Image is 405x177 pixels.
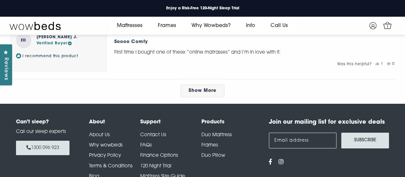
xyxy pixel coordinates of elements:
a: Duo Pillow [201,153,225,158]
a: 120 Night Trial [140,164,171,169]
a: View us on Instagram - opens in a new tab [279,160,284,165]
h4: Products [201,118,263,126]
button: 1 [376,62,383,66]
a: Info [238,17,263,35]
div: Soooo comfy [114,39,395,46]
h4: Support [140,118,201,126]
a: Why wowbeds [89,143,123,148]
a: Call Us [263,17,296,35]
span: Show More [189,88,216,93]
a: 1 [382,20,393,31]
h4: Can’t sleep? [16,118,73,126]
button: 0 [387,62,395,66]
h4: Join our mailing list for exclusive deals [269,118,389,127]
h4: About [89,118,141,126]
span: Was this helpful? [337,62,372,66]
a: FAQs [140,143,152,148]
a: Enjoy a Risk-Free 120-Night Sleep Trial [161,4,244,13]
span: I recommend this product [22,54,78,58]
strong: [PERSON_NAME] J. [36,35,78,39]
a: Contact Us [140,133,166,137]
a: Show more reviews [181,84,224,97]
div: Verified Buyer [36,40,78,47]
span: Reviews [2,58,10,80]
span: 1 [385,24,391,30]
p: First time I bought one of these “online matrasses” and I’m in love with it. [114,48,395,57]
strong: ED [16,33,31,48]
p: Call our sleep experts [16,128,73,136]
a: Mattresses [109,17,150,35]
a: Frames [201,143,218,148]
a: Why Wowbeds? [184,17,238,35]
input: Email address [269,133,336,148]
a: Terms & Conditions [89,164,133,169]
button: Subscribe [341,133,389,148]
a: View us on Facebook - opens in a new tab [269,160,272,165]
a: 1300 096 923 [16,141,69,155]
a: Duo Mattress [201,133,232,137]
img: Wow Beds Logo [10,21,61,30]
a: About Us [89,133,110,137]
a: Finance Options [140,153,178,158]
a: Privacy Policy [89,153,121,158]
a: Frames [150,17,184,35]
